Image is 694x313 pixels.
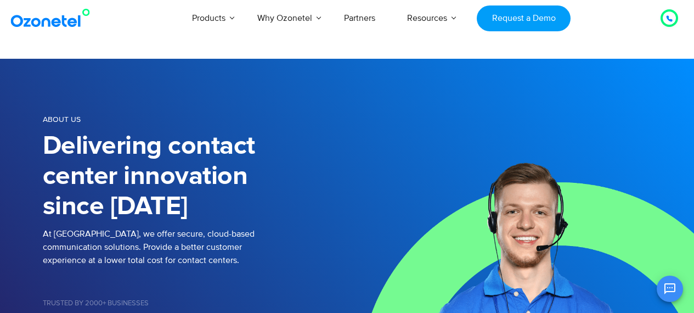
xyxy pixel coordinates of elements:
h1: Delivering contact center innovation since [DATE] [43,131,347,222]
button: Open chat [657,276,683,302]
a: Request a Demo [477,5,571,31]
span: About us [43,115,81,124]
h5: Trusted by 2000+ Businesses [43,300,347,307]
p: At [GEOGRAPHIC_DATA], we offer secure, cloud-based communication solutions. Provide a better cust... [43,227,347,267]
